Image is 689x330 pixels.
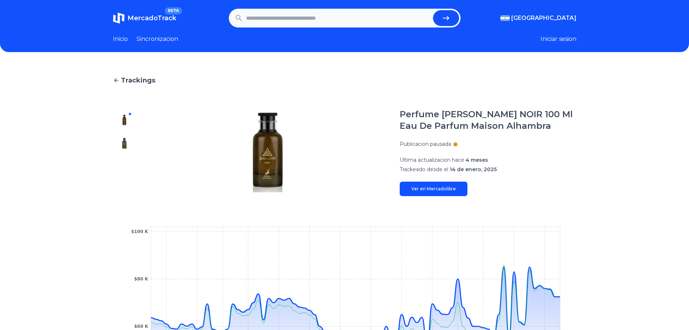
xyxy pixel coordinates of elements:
span: MercadoTrack [127,14,176,22]
a: Trackings [113,75,576,85]
tspan: $60 K [134,324,148,329]
span: 4 meses [466,157,488,163]
span: Trackings [121,75,155,85]
h1: Perfume [PERSON_NAME] NOIR 100 Ml Eau De Parfum Maison Alhambra [400,109,576,132]
img: Perfume Jean Lowe NOIR 100 Ml Eau De Parfum Maison Alhambra [151,109,385,196]
img: MercadoTrack [113,12,125,24]
a: Ver en Mercadolibre [400,182,467,196]
img: Perfume Jean Lowe NOIR 100 Ml Eau De Parfum Maison Alhambra [119,114,130,126]
p: Publicacion pausada [400,140,451,148]
span: Trackeado desde el [400,166,448,173]
img: Perfume Jean Lowe NOIR 100 Ml Eau De Parfum Maison Alhambra [119,137,130,149]
span: [GEOGRAPHIC_DATA] [511,14,576,22]
tspan: $100 K [131,229,148,234]
a: Inicio [113,35,128,43]
tspan: $80 K [134,276,148,282]
a: Sincronizacion [136,35,178,43]
span: 14 de enero, 2025 [450,166,497,173]
a: MercadoTrackBETA [113,12,176,24]
img: Argentina [500,15,510,21]
span: BETA [165,7,182,14]
span: Ultima actualizacion hace [400,157,464,163]
button: [GEOGRAPHIC_DATA] [500,14,576,22]
button: Iniciar sesion [541,35,576,43]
